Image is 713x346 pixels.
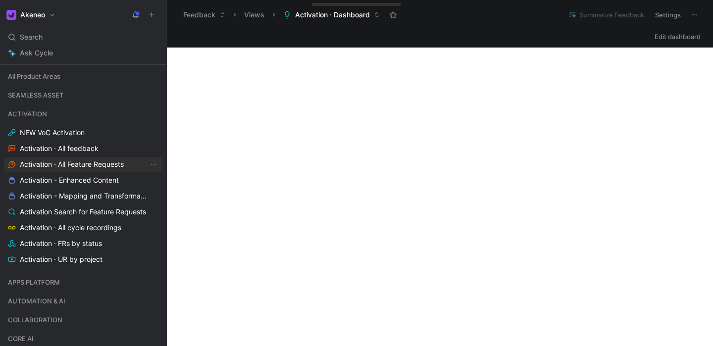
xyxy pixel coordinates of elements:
div: Search [4,30,162,45]
div: COLLABORATION [4,312,162,330]
button: Activation · Dashboard [279,7,384,22]
button: AkeneoAkeneo [4,8,58,22]
span: Activation · UR by project [20,254,102,264]
span: Activation · All cycle recordings [20,223,121,233]
button: Views [240,7,269,22]
div: APPS PLATFORM [4,275,162,293]
div: ACTIVATION [4,106,162,121]
span: CORE AI [8,334,34,344]
a: Activation · All cycle recordings [4,220,162,235]
img: Akeneo [6,10,16,20]
div: SEAMLESS ASSET [4,88,162,105]
span: Activation · All Feature Requests [20,159,124,169]
span: Ask Cycle [20,47,53,59]
div: COLLABORATION [4,312,162,327]
a: Ask Cycle [4,46,162,60]
span: AUTOMATION & AI [8,296,65,306]
button: Settings [651,8,685,22]
a: Activation Search for Feature Requests [4,204,162,219]
a: Activation · All Feature RequestsView actions [4,157,162,172]
span: Activation - Enhanced Content [20,175,119,185]
button: Feedback [179,7,230,22]
a: Activation · FRs by status [4,236,162,251]
div: AUTOMATION & AI [4,294,162,311]
span: SEAMLESS ASSET [8,90,63,100]
div: CORE AI [4,331,162,346]
div: SEAMLESS ASSET [4,88,162,102]
span: NEW VoC Activation [20,128,85,138]
span: Activation - Mapping and Transformation [20,191,149,201]
span: ACTIVATION [8,109,47,119]
button: View actions [149,159,158,169]
span: Activation Search for Feature Requests [20,207,146,217]
span: APPS PLATFORM [8,277,60,287]
button: Summarize Feedback [564,8,649,22]
div: APPS PLATFORM [4,275,162,290]
a: NEW VoC Activation [4,125,162,140]
a: Activation · UR by project [4,252,162,267]
button: Edit dashboard [650,30,705,44]
span: Activation · FRs by status [20,239,102,248]
div: All Product Areas [4,69,162,87]
a: Activation - Enhanced Content [4,173,162,188]
a: Activation · All feedback [4,141,162,156]
div: ACTIVATIONNEW VoC ActivationActivation · All feedbackActivation · All Feature RequestsView action... [4,106,162,267]
h1: Akeneo [20,10,45,19]
a: Activation - Mapping and Transformation [4,189,162,203]
div: AUTOMATION & AI [4,294,162,308]
span: COLLABORATION [8,315,62,325]
span: Search [20,31,43,43]
span: All Product Areas [8,71,60,81]
span: Activation · Dashboard [295,10,370,20]
span: Activation · All feedback [20,144,99,153]
div: All Product Areas [4,69,162,84]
